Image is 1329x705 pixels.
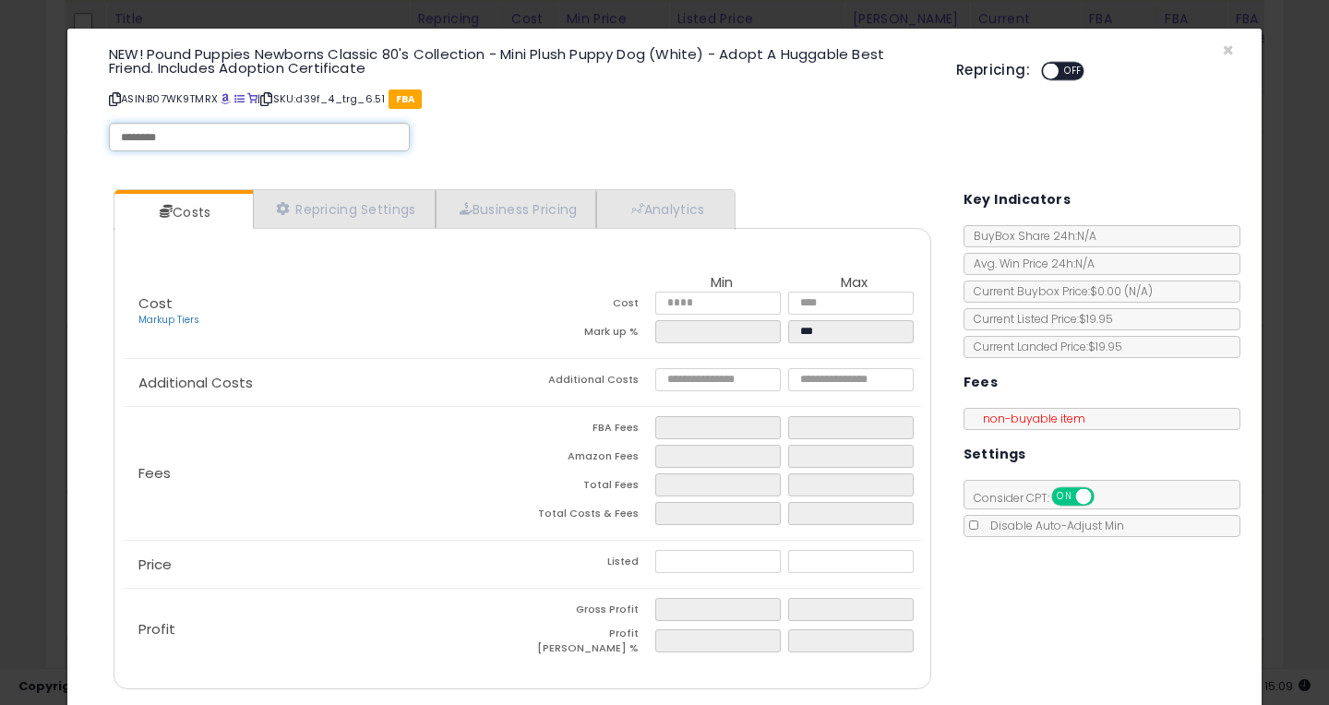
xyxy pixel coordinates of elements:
[964,256,1095,271] span: Avg. Win Price 24h: N/A
[964,490,1119,506] span: Consider CPT:
[522,627,655,661] td: Profit [PERSON_NAME] %
[522,320,655,349] td: Mark up %
[124,557,522,572] p: Price
[1124,283,1153,299] span: ( N/A )
[522,598,655,627] td: Gross Profit
[964,371,999,394] h5: Fees
[138,313,199,327] a: Markup Tiers
[1059,64,1088,79] span: OFF
[655,275,788,292] th: Min
[981,518,1124,533] span: Disable Auto-Adjust Min
[234,91,245,106] a: All offer listings
[253,190,436,228] a: Repricing Settings
[964,311,1113,327] span: Current Listed Price: $19.95
[522,368,655,397] td: Additional Costs
[522,292,655,320] td: Cost
[124,622,522,637] p: Profit
[964,443,1026,466] h5: Settings
[247,91,257,106] a: Your listing only
[1090,283,1153,299] span: $0.00
[964,283,1153,299] span: Current Buybox Price:
[124,466,522,481] p: Fees
[964,228,1096,244] span: BuyBox Share 24h: N/A
[522,416,655,445] td: FBA Fees
[221,91,231,106] a: BuyBox page
[114,194,251,231] a: Costs
[964,339,1122,354] span: Current Landed Price: $19.95
[109,47,928,75] h3: NEW! Pound Puppies Newborns Classic 80's Collection - Mini Plush Puppy Dog (White) - Adopt A Hugg...
[1222,37,1234,64] span: ×
[522,473,655,502] td: Total Fees
[389,90,423,109] span: FBA
[974,411,1085,426] span: non-buyable item
[1053,489,1076,505] span: ON
[522,445,655,473] td: Amazon Fees
[964,188,1072,211] h5: Key Indicators
[596,190,733,228] a: Analytics
[436,190,597,228] a: Business Pricing
[124,376,522,390] p: Additional Costs
[1091,489,1120,505] span: OFF
[522,550,655,579] td: Listed
[124,296,522,328] p: Cost
[522,502,655,531] td: Total Costs & Fees
[956,63,1030,78] h5: Repricing:
[788,275,921,292] th: Max
[109,84,928,114] p: ASIN: B07WK9TMRX | SKU: d39f_4_trg_6.51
